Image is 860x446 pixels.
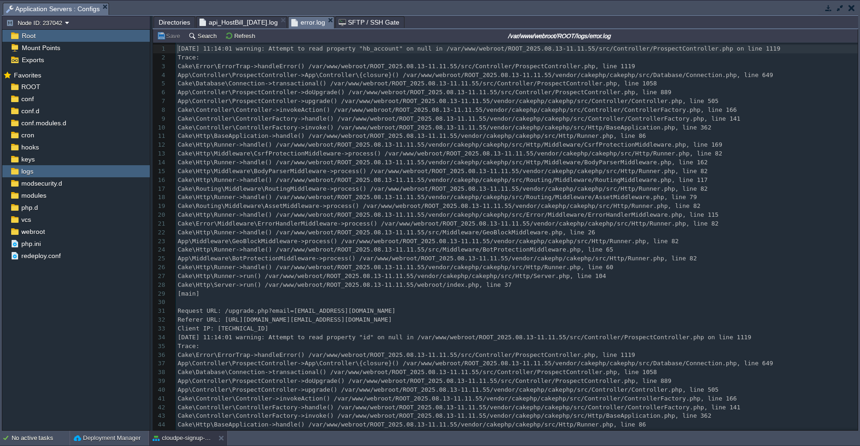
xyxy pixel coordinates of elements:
[153,351,167,360] div: 36
[178,272,606,279] span: Cake\Http\Runner->run() /var/www/webroot/ROOT_2025.08.13-11.11.55/vendor/cakephp/cakephp/src/Http...
[178,229,595,236] span: Cake\Http\Runner->handle() /var/www/webroot/ROOT_2025.08.13-11.11.55/src/Middleware/GeoBlockMiddl...
[153,193,167,202] div: 18
[159,17,190,28] span: Directories
[199,17,278,28] span: api_HostBill_[DATE].log
[178,290,199,297] span: [main]
[178,334,751,341] span: [DATE] 11:14:01 warning: Attempt to read property "id" on null in /var/www/webroot/ROOT_2025.08.1...
[153,115,167,123] div: 9
[153,290,167,298] div: 29
[178,412,712,419] span: Cake\Controller\ControllerFactory->invoke() /var/www/webroot/ROOT_2025.08.13-11.11.55/vendor/cake...
[19,239,42,248] a: php.ini
[178,386,719,393] span: App\Controller\ProspectController->upgrade() /var/www/webroot/ROOT_2025.08.13-11.11.55/vendor/cak...
[153,272,167,281] div: 27
[153,211,167,220] div: 20
[153,324,167,333] div: 33
[153,97,167,106] div: 7
[19,227,46,236] a: webroot
[178,202,700,209] span: Cake\Routing\Middleware\AssetMiddleware->process() /var/www/webroot/ROOT_2025.08.13-11.11.55/vend...
[178,343,199,349] span: Trace:
[153,246,167,254] div: 24
[178,150,722,157] span: Cake\Http\Middleware\CsrfProtectionMiddleware->process() /var/www/webroot/ROOT_2025.08.13-11.11.5...
[178,246,613,253] span: Cake\Http\Runner->handle() /var/www/webroot/ROOT_2025.08.13-11.11.55/src/Middleware/BotProtection...
[153,176,167,185] div: 16
[178,325,269,332] span: Client IP: [TECHNICAL_ID]
[178,395,737,402] span: Cake\Controller\Controller->invokeAction() /var/www/webroot/ROOT_2025.08.13-11.11.55/vendor/cakep...
[153,394,167,403] div: 41
[153,429,167,438] div: 45
[178,176,708,183] span: Cake\Http\Runner->handle() /var/www/webroot/ROOT_2025.08.13-11.11.55/vendor/cakephp/cakephp/src/R...
[19,95,35,103] a: conf
[19,131,36,139] span: cron
[153,71,167,80] div: 4
[178,89,671,96] span: App\Controller\ProspectController->doUpgrade() /var/www/webroot/ROOT_2025.08.13-11.11.55/src/Cont...
[12,71,43,79] a: Favorites
[178,307,396,314] span: Request URL: /upgrade.php?email=[EMAIL_ADDRESS][DOMAIN_NAME]
[153,202,167,211] div: 19
[153,342,167,351] div: 35
[178,45,780,52] span: [DATE] 11:14:01 warning: Attempt to read property "hb_account" on null in /var/www/webroot/ROOT_2...
[153,316,167,324] div: 32
[178,255,697,262] span: App\Middleware\BotProtectionMiddleware->process() /var/www/webroot/ROOT_2025.08.13-11.11.55/vendo...
[19,215,32,224] a: vcs
[178,281,512,288] span: Cake\Http\Server->run() /var/www/webroot/ROOT_2025.08.13-11.11.55/webroot/index.php, line 37
[19,143,40,151] a: hooks
[178,264,613,271] span: Cake\Http\Runner->handle() /var/www/webroot/ROOT_2025.08.13-11.11.55/vendor/cakephp/cakephp/src/H...
[153,88,167,97] div: 6
[188,32,219,40] button: Search
[19,167,35,175] a: logs
[6,19,65,27] button: Node ID: 237042
[153,403,167,412] div: 42
[178,194,697,200] span: Cake\Http\Runner->handle() /var/www/webroot/ROOT_2025.08.13-11.11.55/vendor/cakephp/cakephp/src/R...
[19,83,42,91] span: ROOT
[178,430,722,437] span: Cake\Http\Runner->handle() /var/www/webroot/ROOT_2025.08.13-11.11.55/vendor/cakephp/cakephp/src/H...
[178,360,773,367] span: App\Controller\ProspectController->App\Controller\{closure}() /var/www/webroot/ROOT_2025.08.13-11...
[178,106,737,113] span: Cake\Controller\Controller->invokeAction() /var/www/webroot/ROOT_2025.08.13-11.11.55/vendor/cakep...
[178,220,719,227] span: Cake\Error\Middleware\ErrorHandlerMiddleware->process() /var/www/webroot/ROOT_2025.08.13-11.11.55...
[19,107,41,115] span: conf.d
[178,421,646,428] span: Cake\Http\BaseApplication->handle() /var/www/webroot/ROOT_2025.08.13-11.11.55/vendor/cakephp/cake...
[178,351,635,358] span: Cake\Error\ErrorTrap->handleError() /var/www/webroot/ROOT_2025.08.13-11.11.55/src/Controller/Pros...
[178,124,712,131] span: Cake\Controller\ControllerFactory->invoke() /var/www/webroot/ROOT_2025.08.13-11.11.55/vendor/cake...
[157,32,183,40] button: Save
[20,56,45,64] a: Exports
[821,409,851,437] iframe: chat widget
[178,404,740,411] span: Cake\Controller\ControllerFactory->handle() /var/www/webroot/ROOT_2025.08.13-11.11.55/vendor/cake...
[178,238,679,245] span: App\Middleware\GeoBlockMiddleware->process() /var/www/webroot/ROOT_2025.08.13-11.11.55/vendor/cak...
[178,71,773,78] span: App\Controller\ProspectController->App\Controller\{closure}() /var/www/webroot/ROOT_2025.08.13-11...
[153,132,167,141] div: 11
[6,3,100,15] span: Application Servers : Configs
[153,359,167,368] div: 37
[153,158,167,167] div: 14
[153,53,167,62] div: 2
[153,333,167,342] div: 34
[153,420,167,429] div: 44
[178,377,671,384] span: App\Controller\ProspectController->doUpgrade() /var/www/webroot/ROOT_2025.08.13-11.11.55/src/Cont...
[19,179,64,187] a: modsecurity.d
[153,433,211,443] button: cloudpe-signup-test
[178,80,657,87] span: Cake\Database\Connection->transactional() /var/www/webroot/ROOT_2025.08.13-11.11.55/src/Controlle...
[153,141,167,149] div: 12
[153,45,167,53] div: 1
[153,185,167,194] div: 17
[153,149,167,158] div: 13
[178,97,719,104] span: App\Controller\ProspectController->upgrade() /var/www/webroot/ROOT_2025.08.13-11.11.55/vendor/cak...
[19,203,39,212] a: php.d
[339,17,399,28] span: SFTP / SSH Gate
[153,298,167,307] div: 30
[153,123,167,132] div: 10
[153,228,167,237] div: 22
[178,211,719,218] span: Cake\Http\Runner->handle() /var/www/webroot/ROOT_2025.08.13-11.11.55/vendor/cakephp/cakephp/src/E...
[178,368,657,375] span: Cake\Database\Connection->transactional() /var/www/webroot/ROOT_2025.08.13-11.11.55/src/Controlle...
[153,412,167,420] div: 43
[19,119,68,127] a: conf.modules.d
